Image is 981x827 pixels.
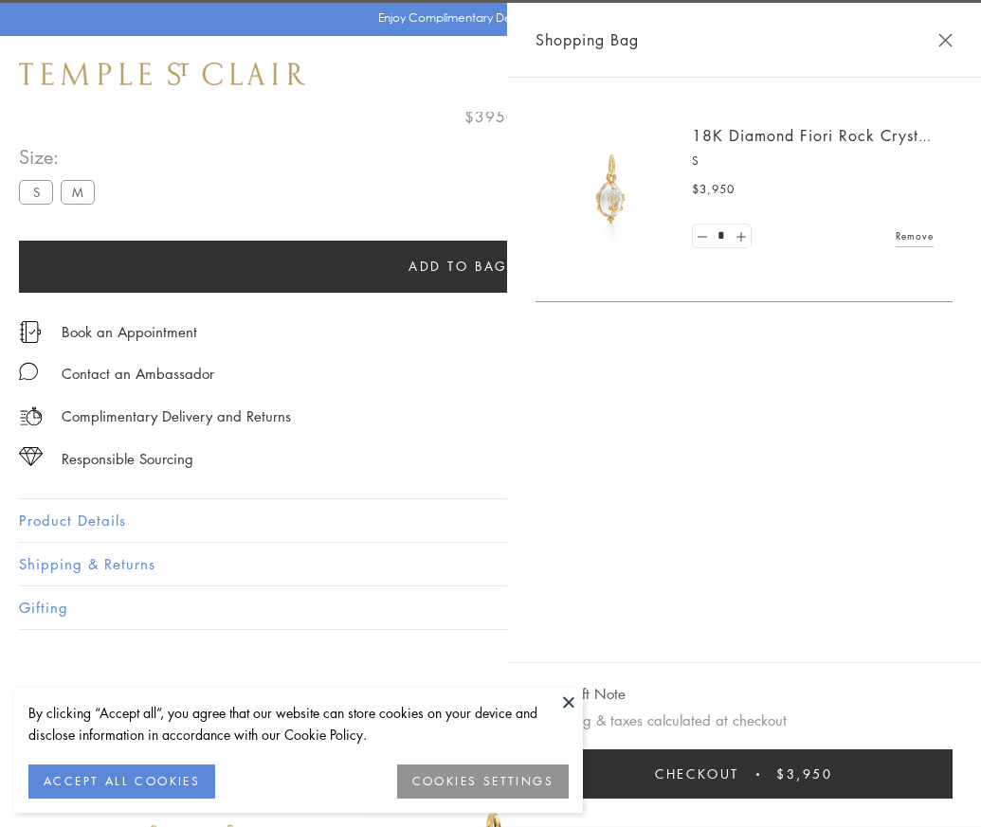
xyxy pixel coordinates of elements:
div: By clicking “Accept all”, you agree that our website can store cookies on your device and disclos... [28,702,569,746]
span: Size: [19,141,102,172]
span: $3,950 [692,180,735,199]
button: Shipping & Returns [19,543,962,585]
div: Contact an Ambassador [62,362,214,386]
a: Set quantity to 0 [693,225,712,248]
p: Complimentary Delivery and Returns [62,405,291,428]
a: Set quantity to 2 [731,225,750,248]
span: $3950 [464,104,517,129]
p: Shipping & taxes calculated at checkout [536,709,953,732]
img: MessageIcon-01_2.svg [19,362,38,381]
img: icon_sourcing.svg [19,447,43,466]
button: Checkout $3,950 [536,749,953,799]
img: icon_appointment.svg [19,321,42,343]
div: Responsible Sourcing [62,447,193,471]
button: Close Shopping Bag [938,33,953,47]
label: M [61,180,95,204]
button: Product Details [19,499,962,542]
img: P51889-E11FIORI [554,133,668,246]
span: Add to bag [409,256,508,277]
span: Shopping Bag [536,27,639,52]
button: Add Gift Note [536,682,626,706]
a: Book an Appointment [62,321,197,342]
button: ACCEPT ALL COOKIES [28,764,215,799]
img: icon_delivery.svg [19,405,43,428]
span: $3,950 [776,764,833,784]
button: COOKIES SETTINGS [397,764,569,799]
label: S [19,180,53,204]
p: S [692,152,934,171]
a: Remove [896,225,934,246]
button: Gifting [19,586,962,629]
span: Checkout [655,764,739,784]
button: Add to bag [19,241,898,293]
p: Enjoy Complimentary Delivery & Returns [378,9,593,27]
img: Temple St. Clair [19,63,305,85]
